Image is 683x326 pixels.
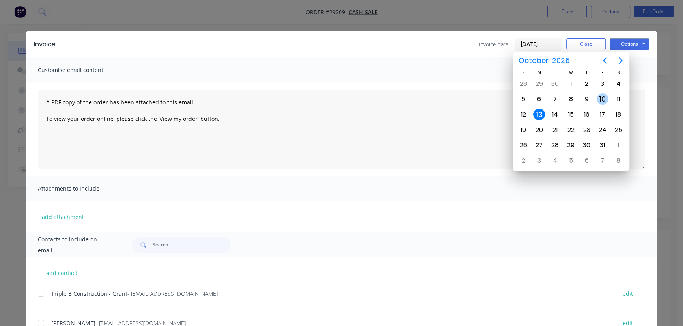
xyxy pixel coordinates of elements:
div: Wednesday, October 22, 2025 [565,124,577,136]
div: Thursday, October 23, 2025 [581,124,593,136]
div: Saturday, October 4, 2025 [612,78,624,90]
div: Wednesday, October 1, 2025 [565,78,577,90]
div: Saturday, November 8, 2025 [612,155,624,167]
div: T [579,69,595,76]
input: Search... [153,237,231,253]
div: Monday, October 6, 2025 [533,93,545,105]
button: Next page [613,53,629,69]
div: Thursday, November 6, 2025 [581,155,593,167]
div: S [610,69,626,76]
div: Today, Monday, October 13, 2025 [533,109,545,120]
div: Friday, October 31, 2025 [597,139,608,151]
div: Sunday, October 19, 2025 [517,124,529,136]
button: October2025 [513,54,575,68]
div: Saturday, October 18, 2025 [612,109,624,120]
span: Attachments to include [38,183,125,194]
div: Friday, October 24, 2025 [597,124,608,136]
div: Sunday, October 5, 2025 [517,93,529,105]
div: T [547,69,563,76]
div: M [531,69,547,76]
span: 2025 [550,54,571,68]
button: add attachment [38,211,88,222]
div: Wednesday, October 29, 2025 [565,139,577,151]
div: Saturday, November 1, 2025 [612,139,624,151]
div: Friday, November 7, 2025 [597,155,608,167]
div: Tuesday, November 4, 2025 [549,155,561,167]
button: Previous page [597,53,613,69]
button: Options [610,38,649,50]
div: Thursday, October 9, 2025 [581,93,593,105]
div: Tuesday, October 14, 2025 [549,109,561,120]
div: Invoice [34,40,56,49]
div: Thursday, October 30, 2025 [581,139,593,151]
div: Friday, October 3, 2025 [597,78,608,90]
div: Friday, October 10, 2025 [597,93,608,105]
div: Wednesday, November 5, 2025 [565,155,577,167]
div: Sunday, October 12, 2025 [517,109,529,120]
div: Monday, October 20, 2025 [533,124,545,136]
div: W [563,69,578,76]
div: Sunday, September 28, 2025 [517,78,529,90]
button: Close [566,38,606,50]
div: Thursday, October 2, 2025 [581,78,593,90]
div: Saturday, October 25, 2025 [612,124,624,136]
div: Tuesday, September 30, 2025 [549,78,561,90]
div: S [515,69,531,76]
div: F [595,69,610,76]
div: Tuesday, October 7, 2025 [549,93,561,105]
button: edit [618,288,638,299]
div: Saturday, October 11, 2025 [612,93,624,105]
div: Monday, October 27, 2025 [533,139,545,151]
span: Invoice date [479,40,509,48]
span: Contacts to include on email [38,234,112,256]
span: Customise email content [38,65,125,76]
div: Sunday, November 2, 2025 [517,155,529,167]
textarea: A PDF copy of the order has been attached to this email. To view your order online, please click ... [38,90,645,169]
div: Wednesday, October 8, 2025 [565,93,577,105]
span: October [517,54,550,68]
div: Tuesday, October 21, 2025 [549,124,561,136]
div: Thursday, October 16, 2025 [581,109,593,120]
div: Monday, September 29, 2025 [533,78,545,90]
div: Wednesday, October 15, 2025 [565,109,577,120]
div: Tuesday, October 28, 2025 [549,139,561,151]
div: Monday, November 3, 2025 [533,155,545,167]
div: Sunday, October 26, 2025 [517,139,529,151]
span: Triple B Construction - Grant [51,290,127,297]
button: add contact [38,267,85,279]
span: - [EMAIL_ADDRESS][DOMAIN_NAME] [127,290,218,297]
div: Friday, October 17, 2025 [597,109,608,120]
